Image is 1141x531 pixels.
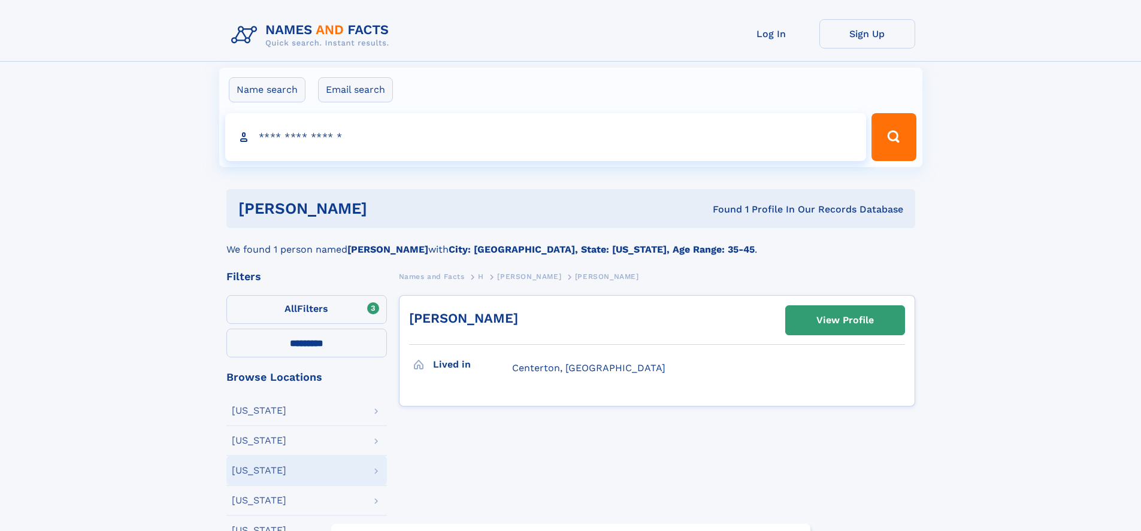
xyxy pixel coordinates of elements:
[226,295,387,324] label: Filters
[540,203,903,216] div: Found 1 Profile In Our Records Database
[871,113,916,161] button: Search Button
[512,362,665,374] span: Centerton, [GEOGRAPHIC_DATA]
[226,271,387,282] div: Filters
[229,77,305,102] label: Name search
[816,307,874,334] div: View Profile
[347,244,428,255] b: [PERSON_NAME]
[724,19,819,48] a: Log In
[497,269,561,284] a: [PERSON_NAME]
[226,228,915,257] div: We found 1 person named with .
[232,406,286,415] div: [US_STATE]
[225,113,867,161] input: search input
[786,306,904,335] a: View Profile
[433,354,512,375] h3: Lived in
[575,272,639,281] span: [PERSON_NAME]
[226,372,387,383] div: Browse Locations
[478,272,484,281] span: H
[478,269,484,284] a: H
[497,272,561,281] span: [PERSON_NAME]
[238,201,540,216] h1: [PERSON_NAME]
[399,269,465,284] a: Names and Facts
[285,303,297,314] span: All
[232,436,286,445] div: [US_STATE]
[226,19,399,51] img: Logo Names and Facts
[409,311,518,326] a: [PERSON_NAME]
[232,496,286,505] div: [US_STATE]
[232,466,286,475] div: [US_STATE]
[819,19,915,48] a: Sign Up
[318,77,393,102] label: Email search
[449,244,755,255] b: City: [GEOGRAPHIC_DATA], State: [US_STATE], Age Range: 35-45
